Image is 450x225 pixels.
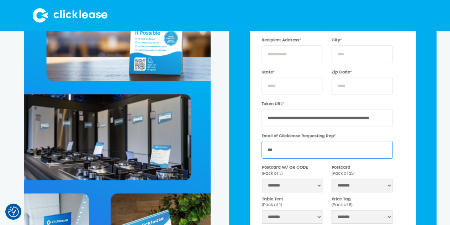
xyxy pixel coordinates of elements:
span: (Pack of 25) [332,172,354,175]
label: City* [332,37,392,44]
label: State* [261,70,322,76]
span: (Pack of 1) [262,203,282,207]
label: Postcard W/ QR CODE [262,165,322,177]
label: Postcard [332,165,392,177]
button: Consent Preferences [8,206,19,217]
label: Price Tag [332,196,392,208]
label: Table Tent [262,196,322,208]
label: Recipient Address* [261,37,322,44]
img: Revisit consent button [8,206,19,217]
span: (Pack of 5) [332,203,352,207]
span: (Pack of 5) [262,172,282,175]
img: Clicklease logo [33,8,107,22]
label: Email of Clicklease Requesting Rep* [261,133,393,139]
label: Zip Code* [332,70,392,76]
label: Token URL* [261,101,393,107]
